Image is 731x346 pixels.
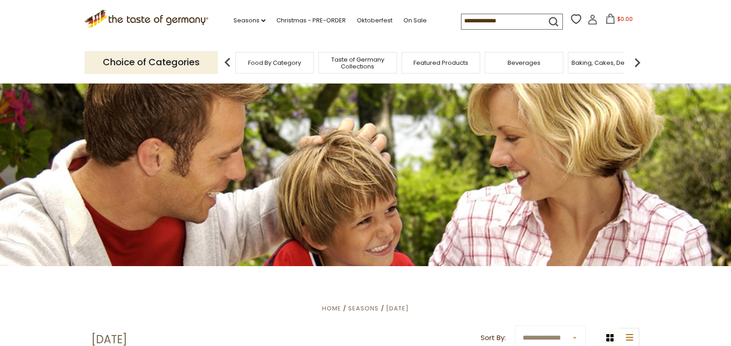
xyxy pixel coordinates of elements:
a: Food By Category [248,59,301,66]
a: Home [322,304,341,313]
img: next arrow [628,53,646,72]
a: Beverages [508,59,540,66]
a: Christmas - PRE-ORDER [276,16,346,26]
a: Taste of Germany Collections [321,56,394,70]
a: Baking, Cakes, Desserts [572,59,642,66]
a: Seasons [233,16,265,26]
img: previous arrow [218,53,237,72]
a: Oktoberfest [357,16,392,26]
span: $0.00 [617,15,633,23]
label: Sort By: [481,332,506,344]
a: Featured Products [413,59,468,66]
p: Choice of Categories [85,51,218,73]
a: [DATE] [386,304,409,313]
button: $0.00 [599,14,638,27]
a: On Sale [403,16,427,26]
a: Seasons [348,304,379,313]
